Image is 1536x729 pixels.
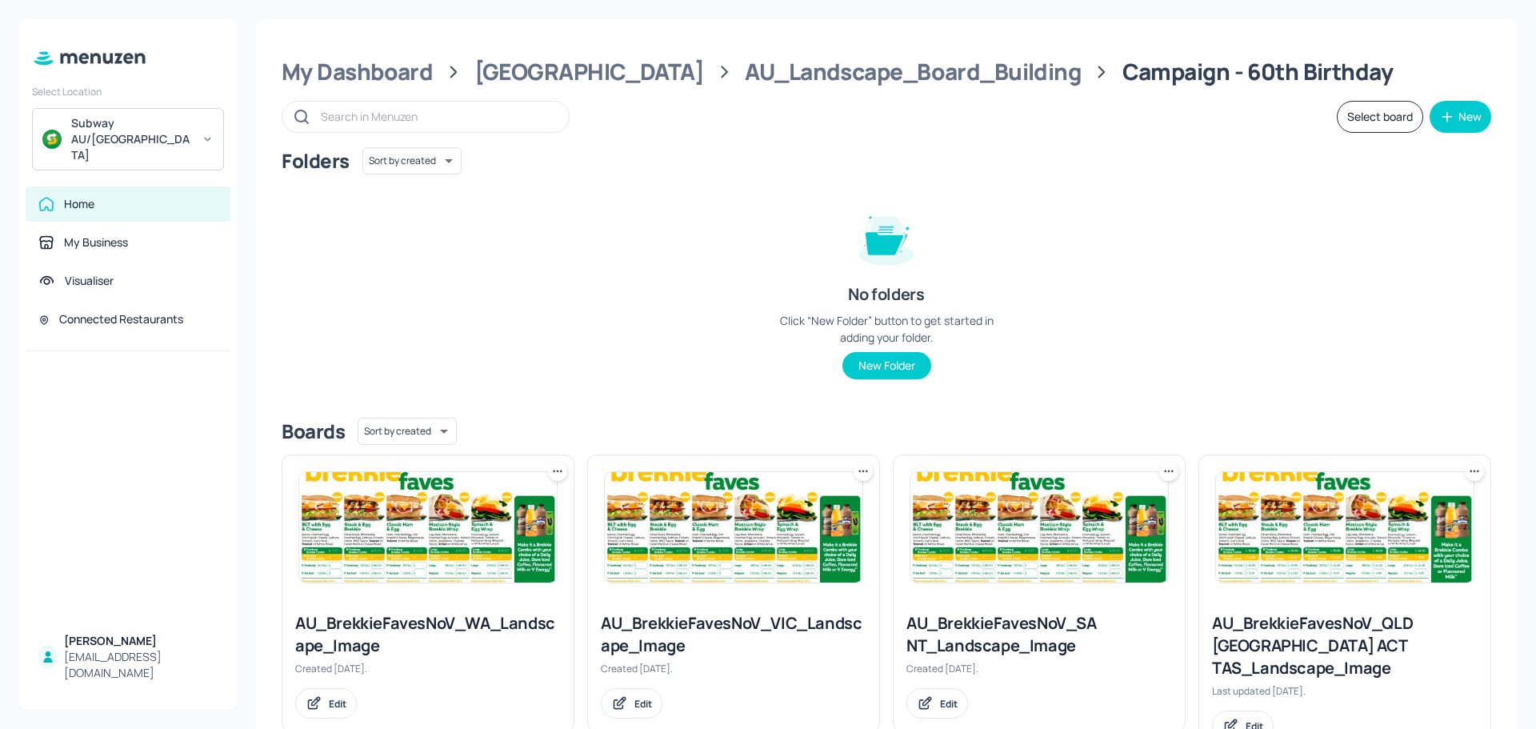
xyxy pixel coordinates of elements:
div: [GEOGRAPHIC_DATA] [474,58,704,86]
div: AU_BrekkieFavesNoV_SA NT_Landscape_Image [906,612,1172,657]
div: No folders [848,283,924,306]
input: Search in Menuzen [321,105,553,128]
div: Edit [329,697,346,711]
img: avatar [42,130,62,149]
button: New [1430,101,1491,133]
div: AU_BrekkieFavesNoV_QLD [GEOGRAPHIC_DATA] ACT TAS_Landscape_Image [1212,612,1478,679]
div: Boards [282,419,345,444]
div: My Business [64,234,128,250]
div: Visualiser [65,273,114,289]
div: My Dashboard [282,58,433,86]
div: Created [DATE]. [906,662,1172,675]
div: Edit [634,697,652,711]
img: folder-empty [846,197,926,277]
div: Click “New Folder” button to get started in adding your folder. [766,312,1006,346]
div: Last updated [DATE]. [1212,684,1478,698]
div: Subway AU/[GEOGRAPHIC_DATA] [71,115,192,163]
div: Folders [282,148,350,174]
div: [EMAIL_ADDRESS][DOMAIN_NAME] [64,649,218,681]
div: Home [64,196,94,212]
div: AU_Landscape_Board_Building [745,58,1081,86]
div: Sort by created [358,415,457,447]
div: Sort by created [362,145,462,177]
div: AU_BrekkieFavesNoV_VIC_Landscape_Image [601,612,866,657]
button: Select board [1337,101,1423,133]
div: AU_BrekkieFavesNoV_WA_Landscape_Image [295,612,561,657]
button: New Folder [842,352,931,379]
img: 2025-08-13-1755052488882tu52zlxrh0d.jpeg [299,472,557,583]
div: Campaign - 60th Birthday [1122,58,1394,86]
div: Created [DATE]. [601,662,866,675]
img: 2025-08-13-1755052488882tu52zlxrh0d.jpeg [910,472,1168,583]
div: New [1458,111,1482,122]
div: Connected Restaurants [59,311,183,327]
img: 2025-08-13-1755052488882tu52zlxrh0d.jpeg [605,472,862,583]
div: Select Location [32,85,224,98]
img: 2025-08-14-175514661442377zu8y18a7v.jpeg [1216,472,1474,583]
div: Edit [940,697,958,711]
div: [PERSON_NAME] [64,633,218,649]
div: Created [DATE]. [295,662,561,675]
